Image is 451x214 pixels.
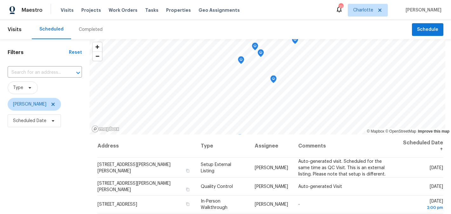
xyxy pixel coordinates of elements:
a: Mapbox homepage [91,125,119,133]
span: In-Person Walkthrough [201,199,227,210]
div: Map marker [237,134,243,144]
div: Reset [69,49,82,56]
th: Type [196,135,249,158]
button: Zoom out [93,52,102,61]
canvas: Map [90,39,445,135]
th: Assignee [250,135,293,158]
span: Projects [81,7,101,13]
span: Visits [8,23,22,37]
a: Improve this map [418,129,449,134]
span: [DATE] [430,165,443,170]
span: Charlotte [353,7,373,13]
span: Auto-generated Visit [298,184,342,189]
span: [STREET_ADDRESS] [98,202,137,207]
div: Completed [79,26,103,33]
div: 71 [339,4,343,10]
div: Map marker [238,56,244,66]
th: Address [97,135,196,158]
span: Auto-generated visit. Scheduled for the same time as QC Visit. This is an external listing. Pleas... [298,159,386,176]
button: Copy Address [185,168,191,173]
button: Open [74,68,83,77]
a: OpenStreetMap [385,129,416,134]
span: Tasks [145,8,158,12]
input: Search for an address... [8,68,64,78]
span: Schedule [417,26,438,34]
a: Mapbox [367,129,384,134]
span: - [298,202,300,207]
th: Scheduled Date ↑ [397,135,443,158]
button: Copy Address [185,187,191,192]
span: Quality Control [201,184,233,189]
button: Copy Address [185,201,191,207]
div: Map marker [252,43,258,52]
span: Properties [166,7,191,13]
span: Type [13,85,23,91]
span: [PERSON_NAME] [255,184,288,189]
span: [DATE] [402,199,443,211]
span: [PERSON_NAME] [13,101,46,107]
span: Visits [61,7,74,13]
div: 2:00 pm [402,204,443,211]
span: Scheduled Date [13,118,46,124]
button: Schedule [412,23,443,36]
span: [STREET_ADDRESS][PERSON_NAME][PERSON_NAME] [98,181,171,192]
span: [PERSON_NAME] [255,202,288,207]
span: [PERSON_NAME] [403,7,441,13]
div: Map marker [292,36,298,46]
span: Geo Assignments [199,7,240,13]
span: Maestro [22,7,43,13]
span: [PERSON_NAME] [255,165,288,170]
span: [DATE] [430,184,443,189]
div: Scheduled [39,26,64,32]
h1: Filters [8,49,69,56]
button: Zoom in [93,42,102,52]
th: Comments [293,135,397,158]
div: Map marker [270,75,277,85]
span: [STREET_ADDRESS][PERSON_NAME][PERSON_NAME] [98,162,171,173]
span: Setup External Listing [201,162,231,173]
div: Map marker [258,49,264,59]
span: Work Orders [109,7,138,13]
